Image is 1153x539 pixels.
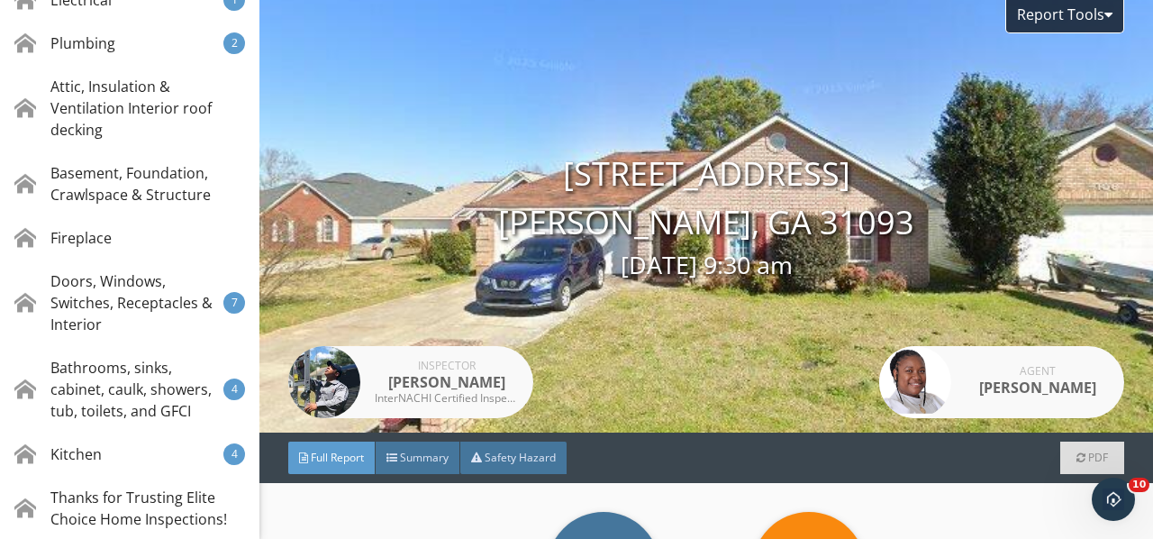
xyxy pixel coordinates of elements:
div: [STREET_ADDRESS] [PERSON_NAME], GA 31093 [259,150,1153,284]
div: [PERSON_NAME] [375,371,519,393]
span: Safety Hazard [485,450,556,465]
span: Summary [400,450,449,465]
div: 4 [223,379,245,400]
div: 2 [223,32,245,54]
div: Doors, Windows, Switches, Receptacles & Interior [14,270,223,335]
iframe: Intercom live chat [1092,478,1135,521]
div: Thanks for Trusting Elite Choice Home Inspections! [14,487,245,530]
div: Inspector [375,361,519,371]
span: 10 [1129,478,1149,492]
span: Full Report [311,450,364,465]
div: InterNACHI Certified Inspector [375,393,519,404]
div: Attic, Insulation & Ventilation Interior roof decking [14,76,245,141]
div: Agent [966,366,1110,377]
div: [DATE] 9:30 am [259,247,1153,284]
div: Plumbing [14,32,115,54]
img: pic_with_ladder_large.jpg [288,346,360,418]
div: Kitchen [14,443,102,465]
div: 7 [223,292,245,314]
div: 4 [223,443,245,465]
div: Fireplace [14,227,112,249]
span: PDF [1088,450,1108,465]
div: Bathrooms, sinks, cabinet, caulk, showers, tub, toilets, and GFCI [14,357,223,422]
img: data [879,346,951,418]
a: Inspector [PERSON_NAME] InterNACHI Certified Inspector [288,346,533,418]
div: Basement, Foundation, Crawlspace & Structure [14,162,245,206]
div: [PERSON_NAME] [966,377,1110,398]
